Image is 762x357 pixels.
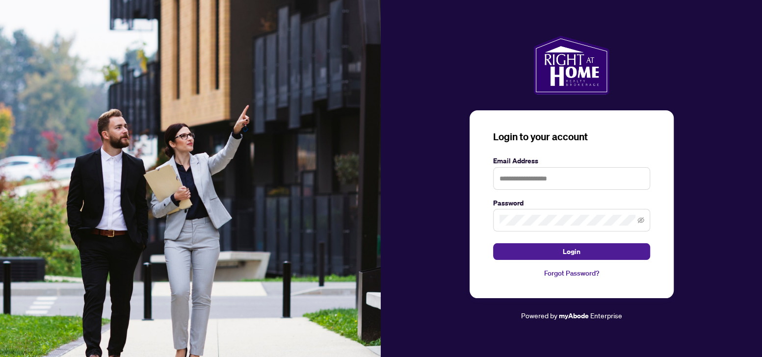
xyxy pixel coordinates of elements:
span: Login [563,244,580,259]
img: ma-logo [533,36,609,95]
label: Password [493,198,650,208]
span: Enterprise [590,311,622,320]
button: Login [493,243,650,260]
label: Email Address [493,155,650,166]
h3: Login to your account [493,130,650,144]
span: eye-invisible [637,217,644,224]
a: Forgot Password? [493,268,650,279]
a: myAbode [559,310,589,321]
span: Powered by [521,311,557,320]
